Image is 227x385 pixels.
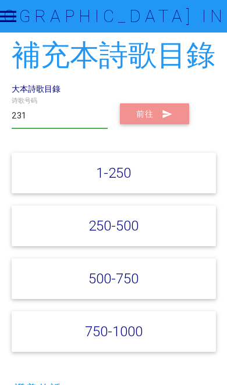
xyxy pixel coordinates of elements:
[120,103,189,124] button: 前往
[88,270,139,287] a: 500-750
[85,323,143,340] a: 750-1000
[12,39,216,71] h2: 補充本詩歌目錄
[12,84,61,94] a: 大本詩歌目錄
[12,96,37,106] label: 诗歌号码
[178,333,218,376] iframe: Chat
[88,217,139,234] a: 250-500
[96,164,131,181] a: 1-250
